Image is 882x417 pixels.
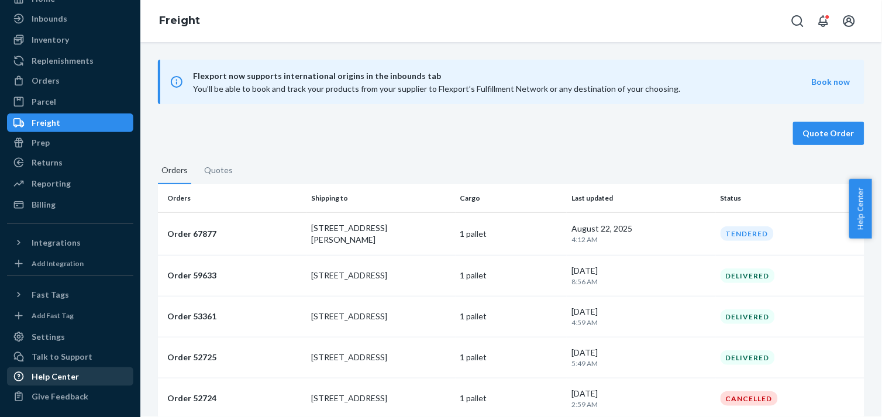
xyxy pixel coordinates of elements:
[571,318,711,328] p: 4:59 AM
[7,133,133,152] a: Prep
[786,9,809,33] button: Open Search Box
[32,199,56,211] div: Billing
[159,14,200,27] a: Freight
[571,359,711,368] p: 5:49 AM
[721,268,775,283] div: DELIVERED
[7,113,133,132] a: Freight
[571,277,711,287] p: 8:56 AM
[32,34,69,46] div: Inventory
[7,367,133,386] a: Help Center
[32,391,88,402] div: Give Feedback
[32,289,69,301] div: Fast Tags
[32,157,63,168] div: Returns
[7,51,133,70] a: Replenishments
[306,184,455,212] th: Shipping to
[7,153,133,172] a: Returns
[311,270,450,281] p: [STREET_ADDRESS]
[32,351,92,363] div: Talk to Support
[571,399,711,409] p: 2:59 AM
[460,311,563,322] p: 1 pallet
[32,331,65,343] div: Settings
[32,117,60,129] div: Freight
[7,71,133,90] a: Orders
[167,228,302,240] p: Order 67877
[460,351,563,363] p: 1 pallet
[311,222,450,246] p: [STREET_ADDRESS][PERSON_NAME]
[167,311,302,322] p: Order 53361
[311,351,450,363] p: [STREET_ADDRESS]
[7,328,133,346] a: Settings
[158,164,191,184] button: Orders
[460,270,563,281] p: 1 pallet
[32,13,67,25] div: Inbounds
[150,4,209,38] ol: breadcrumbs
[7,174,133,193] a: Reporting
[201,164,236,183] button: Quotes
[32,75,60,87] div: Orders
[793,122,864,145] button: Quote Order
[158,184,306,212] th: Orders
[7,257,133,271] a: Add Integration
[721,309,775,324] div: DELIVERED
[7,285,133,304] button: Fast Tags
[460,228,563,240] p: 1 pallet
[167,270,302,281] p: Order 59633
[571,347,711,368] div: [DATE]
[7,30,133,49] a: Inventory
[571,265,711,287] div: [DATE]
[32,55,94,67] div: Replenishments
[32,137,50,149] div: Prep
[812,9,835,33] button: Open notifications
[7,387,133,406] button: Give Feedback
[193,69,812,83] span: Flexport now supports international origins in the inbounds tab
[812,76,850,88] button: Book now
[721,350,775,365] div: DELIVERED
[193,84,681,94] span: You’ll be able to book and track your products from your supplier to Flexport’s Fulfillment Netwo...
[311,392,450,404] p: [STREET_ADDRESS]
[571,235,711,244] p: 4:12 AM
[167,351,302,363] p: Order 52725
[7,233,133,252] button: Integrations
[721,226,774,241] div: TENDERED
[456,184,567,212] th: Cargo
[32,259,84,268] div: Add Integration
[7,92,133,111] a: Parcel
[460,392,563,404] p: 1 pallet
[7,195,133,214] a: Billing
[32,371,79,382] div: Help Center
[838,9,861,33] button: Open account menu
[7,9,133,28] a: Inbounds
[32,311,74,320] div: Add Fast Tag
[32,237,81,249] div: Integrations
[716,184,864,212] th: Status
[571,223,711,244] div: August 22, 2025
[571,388,711,409] div: [DATE]
[32,178,71,189] div: Reporting
[32,96,56,108] div: Parcel
[721,391,778,406] div: CANCELLED
[567,184,715,212] th: Last updated
[167,392,302,404] p: Order 52724
[7,347,133,366] a: Talk to Support
[311,311,450,322] p: [STREET_ADDRESS]
[7,309,133,323] a: Add Fast Tag
[849,179,872,239] button: Help Center
[571,306,711,328] div: [DATE]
